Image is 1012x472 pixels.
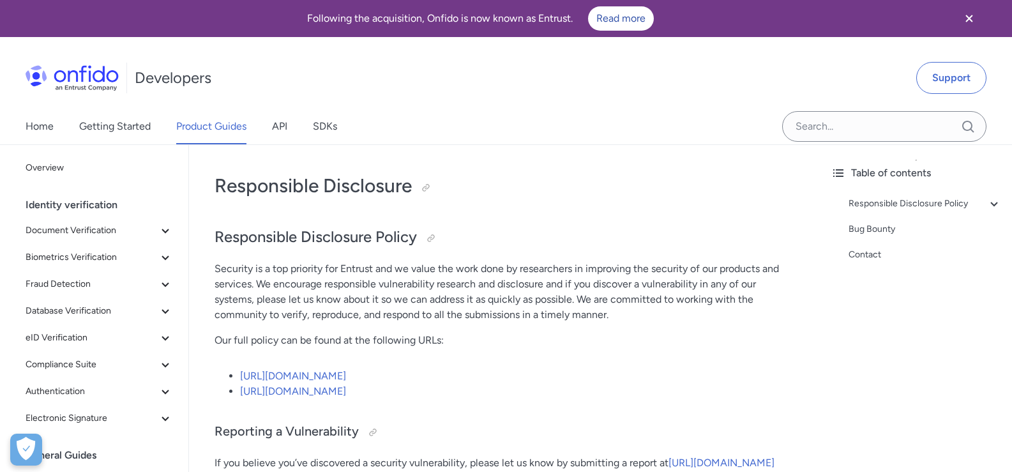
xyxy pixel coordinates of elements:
button: Authentication [20,379,178,404]
div: Cookie Preferences [10,434,42,466]
span: Database Verification [26,303,158,319]
button: Electronic Signature [20,406,178,431]
a: Read more [588,6,654,31]
span: Document Verification [26,223,158,238]
p: If you believe you’ve discovered a security vulnerability, please let us know by submitting a rep... [215,455,795,471]
button: Open Preferences [10,434,42,466]
div: General Guides [26,443,183,468]
a: SDKs [313,109,337,144]
button: eID Verification [20,325,178,351]
input: Onfido search input field [782,111,986,142]
button: Document Verification [20,218,178,243]
div: Identity verification [26,192,183,218]
a: Product Guides [176,109,246,144]
span: Biometrics Verification [26,250,158,265]
span: Authentication [26,384,158,399]
div: Following the acquisition, Onfido is now known as Entrust. [15,6,946,31]
a: Home [26,109,54,144]
a: Contact [849,247,1002,263]
div: Table of contents [831,165,1002,181]
button: Database Verification [20,298,178,324]
a: Bug Bounty [849,222,1002,237]
span: eID Verification [26,330,158,346]
button: Biometrics Verification [20,245,178,270]
a: [URL][DOMAIN_NAME] [240,385,346,397]
a: Support [916,62,986,94]
a: [URL][DOMAIN_NAME] [240,370,346,382]
a: Responsible Disclosure Policy [849,196,1002,211]
h2: Responsible Disclosure Policy [215,227,795,248]
button: Close banner [946,3,993,34]
p: Security is a top priority for Entrust and we value the work done by researchers in improving the... [215,261,795,323]
p: Our full policy can be found at the following URLs: [215,333,795,348]
h1: Responsible Disclosure [215,173,795,199]
span: Compliance Suite [26,357,158,372]
a: API [272,109,287,144]
button: Compliance Suite [20,352,178,377]
a: Getting Started [79,109,151,144]
img: Onfido Logo [26,65,119,91]
svg: Close banner [962,11,977,26]
span: Electronic Signature [26,411,158,426]
span: Overview [26,160,173,176]
button: Fraud Detection [20,271,178,297]
h1: Developers [135,68,211,88]
h3: Reporting a Vulnerability [215,422,795,443]
span: Fraud Detection [26,277,158,292]
a: [URL][DOMAIN_NAME] [668,457,774,469]
a: Overview [20,155,178,181]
